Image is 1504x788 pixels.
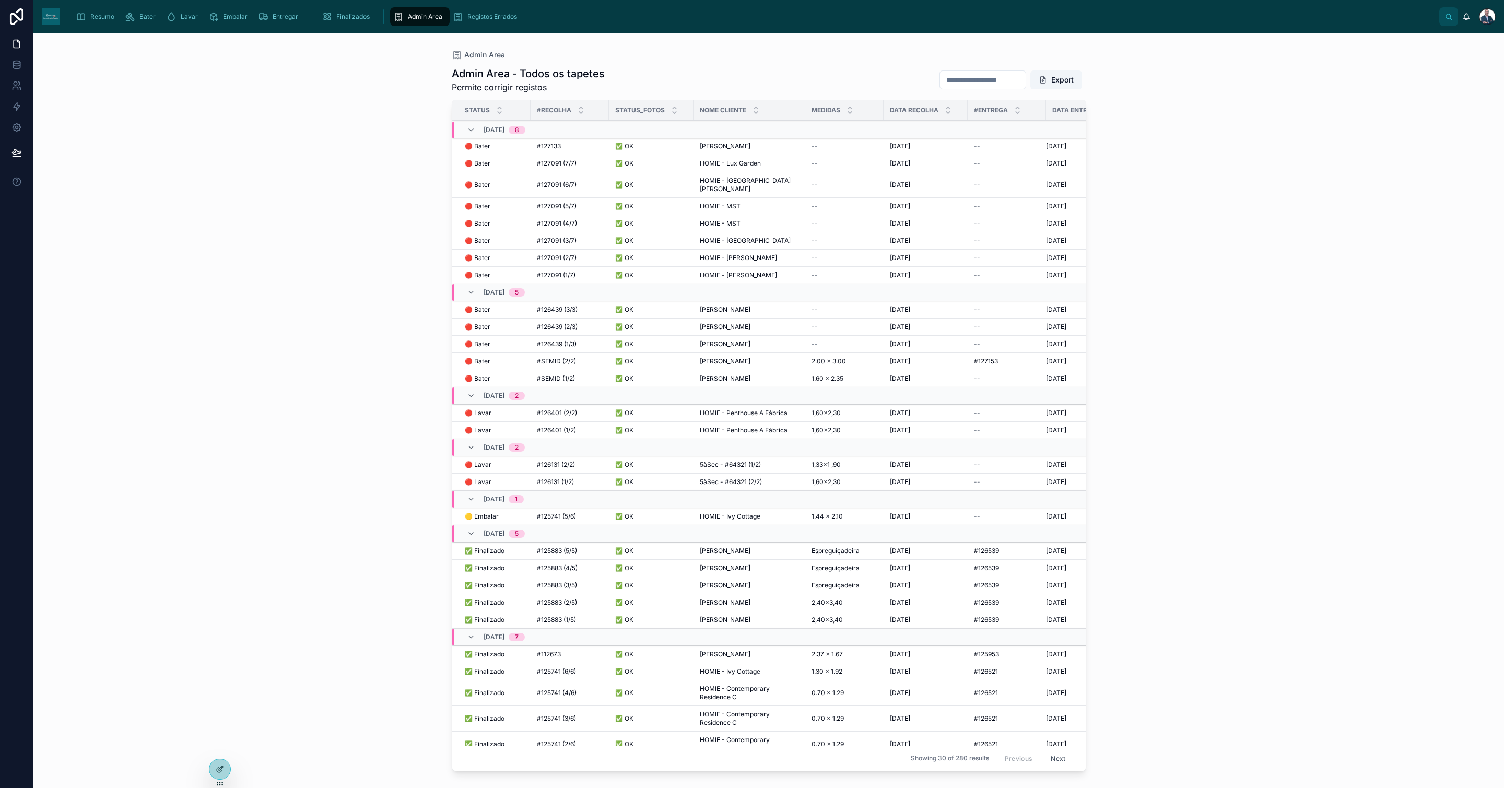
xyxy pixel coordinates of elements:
[700,219,799,228] a: HOMIE - MST
[1046,254,1066,262] span: [DATE]
[1046,461,1066,469] span: [DATE]
[890,461,910,469] span: [DATE]
[1046,426,1066,434] span: [DATE]
[974,142,1040,150] a: --
[465,357,490,366] span: 🔴 Bater
[537,142,561,150] span: #127133
[974,323,980,331] span: --
[1046,478,1066,486] span: [DATE]
[1046,237,1066,245] span: [DATE]
[615,357,633,366] span: ✅ OK
[615,426,633,434] span: ✅ OK
[1046,142,1121,150] a: [DATE]
[465,202,524,210] a: 🔴 Bater
[205,7,255,26] a: Embalar
[812,357,846,366] span: 2.00 x 3.00
[700,426,799,434] a: HOMIE - Penthouse A Fábrica
[700,237,791,245] span: HOMIE - [GEOGRAPHIC_DATA]
[974,357,998,366] span: #127153
[974,478,1040,486] a: --
[537,219,603,228] a: #127091 (4/7)
[974,202,980,210] span: --
[465,512,499,521] span: 🟡 Embalar
[974,142,980,150] span: --
[537,409,603,417] a: #126401 (2/2)
[1046,478,1121,486] a: [DATE]
[465,426,491,434] span: 🔴 Lavar
[974,374,980,383] span: --
[465,254,524,262] a: 🔴 Bater
[700,323,750,331] span: [PERSON_NAME]
[812,237,877,245] a: --
[615,219,633,228] span: ✅ OK
[537,426,603,434] a: #126401 (1/2)
[700,202,799,210] a: HOMIE - MST
[890,159,910,168] span: [DATE]
[1046,219,1121,228] a: [DATE]
[465,305,490,314] span: 🔴 Bater
[465,426,524,434] a: 🔴 Lavar
[890,305,961,314] a: [DATE]
[890,426,910,434] span: [DATE]
[700,202,741,210] span: HOMIE - MST
[465,478,491,486] span: 🔴 Lavar
[1046,409,1121,417] a: [DATE]
[812,305,877,314] a: --
[465,461,491,469] span: 🔴 Lavar
[68,5,1439,28] div: scrollable content
[484,443,504,452] span: [DATE]
[974,461,980,469] span: --
[465,409,491,417] span: 🔴 Lavar
[465,159,490,168] span: 🔴 Bater
[465,142,490,150] span: 🔴 Bater
[615,219,687,228] a: ✅ OK
[1046,142,1066,150] span: [DATE]
[812,237,818,245] span: --
[812,461,877,469] a: 1,33×1 ,90
[812,409,877,417] a: 1,60×2,30
[615,271,633,279] span: ✅ OK
[615,409,633,417] span: ✅ OK
[465,237,490,245] span: 🔴 Bater
[700,374,799,383] a: [PERSON_NAME]
[615,142,687,150] a: ✅ OK
[1046,357,1121,366] a: [DATE]
[1046,305,1066,314] span: [DATE]
[890,202,961,210] a: [DATE]
[537,461,603,469] a: #126131 (2/2)
[812,374,843,383] span: 1.60 x 2.35
[537,305,578,314] span: #126439 (3/3)
[890,142,961,150] a: [DATE]
[615,271,687,279] a: ✅ OK
[408,13,442,21] span: Admin Area
[73,7,122,26] a: Resumo
[537,271,603,279] a: #127091 (1/7)
[1046,271,1121,279] a: [DATE]
[812,254,877,262] a: --
[700,478,799,486] a: 5àSec - #64321 (2/2)
[465,219,490,228] span: 🔴 Bater
[890,357,961,366] a: [DATE]
[452,50,505,60] a: Admin Area
[700,340,750,348] span: [PERSON_NAME]
[273,13,298,21] span: Entregar
[974,219,1040,228] a: --
[890,478,910,486] span: [DATE]
[465,374,524,383] a: 🔴 Bater
[1046,374,1121,383] a: [DATE]
[700,426,788,434] span: HOMIE - Penthouse A Fábrica
[1046,357,1066,366] span: [DATE]
[700,219,741,228] span: HOMIE - MST
[1046,374,1066,383] span: [DATE]
[974,461,1040,469] a: --
[1030,70,1082,89] button: Export
[1046,254,1121,262] a: [DATE]
[700,254,799,262] a: HOMIE - [PERSON_NAME]
[812,271,877,279] a: --
[615,478,633,486] span: ✅ OK
[615,374,633,383] span: ✅ OK
[465,340,524,348] a: 🔴 Bater
[1046,340,1066,348] span: [DATE]
[974,181,1040,189] a: --
[890,409,910,417] span: [DATE]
